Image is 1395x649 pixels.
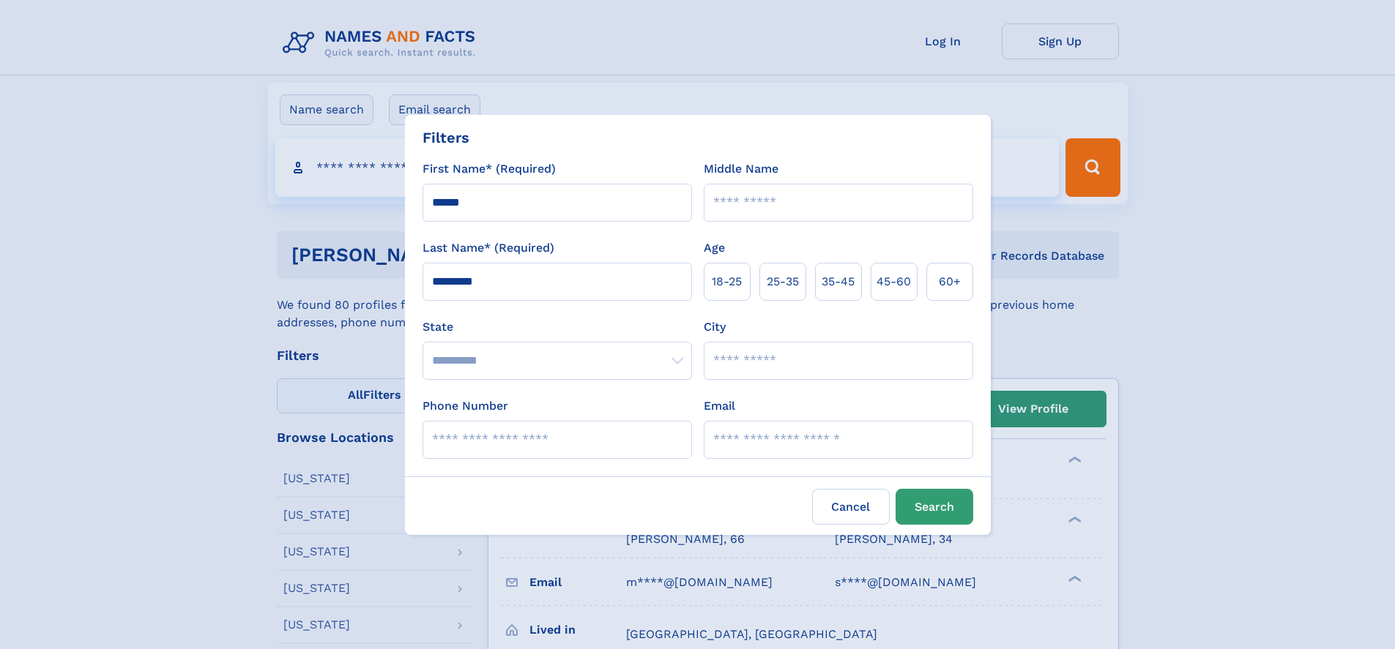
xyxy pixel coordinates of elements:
[877,273,911,290] span: 45‑60
[939,273,961,290] span: 60+
[704,397,735,415] label: Email
[704,318,726,336] label: City
[704,239,725,257] label: Age
[423,239,554,257] label: Last Name* (Required)
[712,273,742,290] span: 18‑25
[423,318,692,336] label: State
[423,397,508,415] label: Phone Number
[822,273,855,290] span: 35‑45
[896,489,973,525] button: Search
[423,127,469,149] div: Filters
[423,160,556,178] label: First Name* (Required)
[704,160,778,178] label: Middle Name
[812,489,890,525] label: Cancel
[767,273,799,290] span: 25‑35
